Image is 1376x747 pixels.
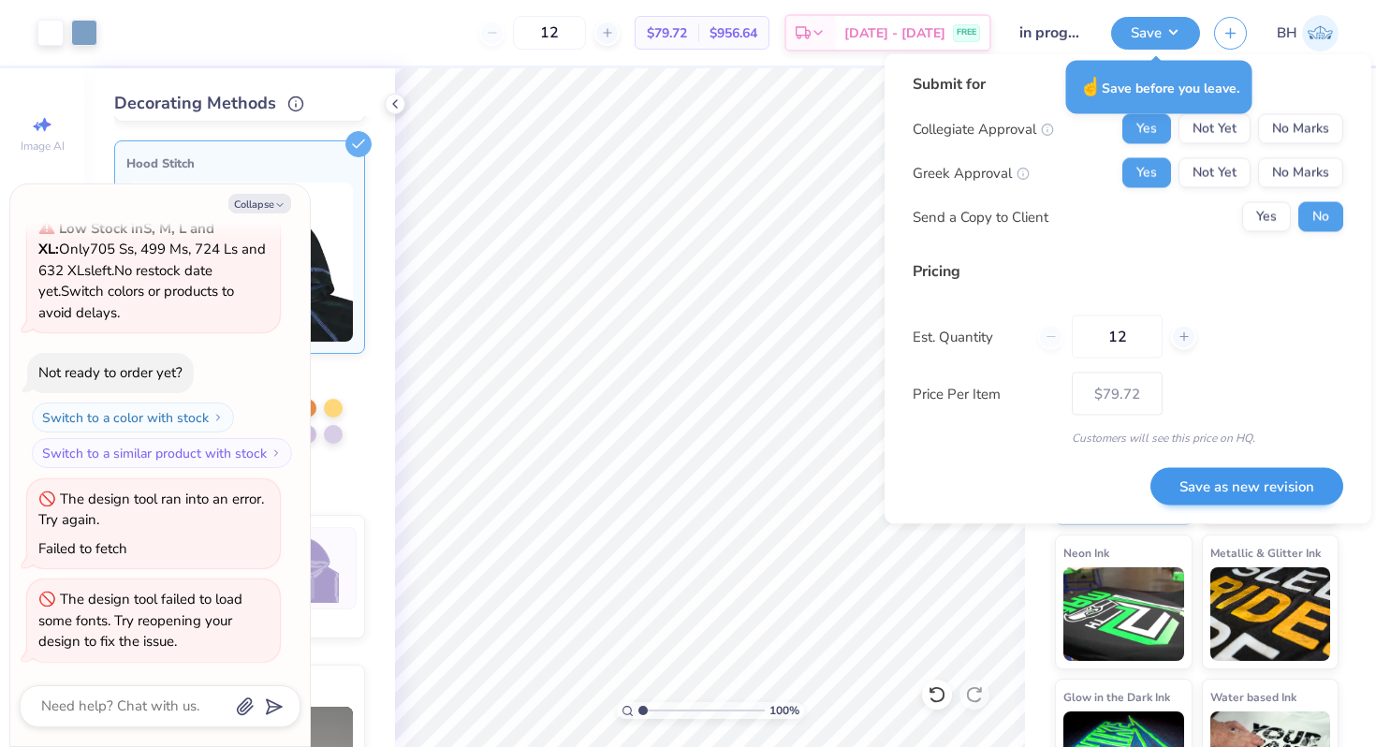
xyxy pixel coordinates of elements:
img: Hood Stitch [126,183,353,342]
div: Submit for [913,73,1343,95]
div: Hood Stitch [126,153,353,175]
button: Switch to a similar product with stock [32,438,292,468]
input: – – [513,16,586,50]
button: Yes [1242,202,1291,232]
div: Failed to fetch [38,539,127,558]
button: No [1298,202,1343,232]
img: Switch to a similar product with stock [271,447,282,459]
span: Metallic & Glitter Ink [1210,543,1321,563]
button: Save [1111,17,1200,50]
div: Customers will see this price on HQ. [913,430,1343,447]
img: Metallic & Glitter Ink [1210,567,1331,661]
div: Pricing [913,260,1343,283]
button: Yes [1122,158,1171,188]
span: FREE [957,26,976,39]
button: Collapse [228,194,291,213]
div: Send a Copy to Client [913,206,1048,227]
img: Neon Ink [1063,567,1184,661]
label: Est. Quantity [913,326,1024,347]
div: The design tool failed to load some fonts. Try reopening your design to fix the issue. [38,590,242,651]
span: [DATE] - [DATE] [844,23,945,43]
button: No Marks [1258,158,1343,188]
span: No restock date yet. [38,261,212,301]
button: Not Yet [1178,114,1251,144]
div: Save before you leave. [1066,61,1252,114]
button: Yes [1122,114,1171,144]
span: ☝️ [1079,75,1102,99]
span: $956.64 [710,23,757,43]
span: Neon Ink [1063,543,1109,563]
span: Water based Ink [1210,687,1296,707]
div: Collegiate Approval [913,118,1054,139]
button: Save as new revision [1150,467,1343,505]
a: BH [1277,15,1339,51]
input: Untitled Design [1005,14,1097,51]
span: Image AI [21,139,65,154]
div: The design tool ran into an error. Try again. [38,490,264,530]
div: Decorating Methods [114,91,365,116]
button: No Marks [1258,114,1343,144]
input: – – [1072,315,1163,359]
span: Glow in the Dark Ink [1063,687,1170,707]
div: Greek Approval [913,162,1030,183]
span: BH [1277,22,1297,44]
button: Switch to a color with stock [32,403,234,432]
img: Bella Henkels [1302,15,1339,51]
button: Not Yet [1178,158,1251,188]
label: Price Per Item [913,383,1058,404]
span: Only 705 Ss, 499 Ms, 724 Ls and 632 XLs left. Switch colors or products to avoid delays. [38,219,266,322]
div: Not ready to order yet? [38,363,183,382]
span: 100 % [769,702,799,719]
img: Switch to a color with stock [212,412,224,423]
span: $79.72 [647,23,687,43]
